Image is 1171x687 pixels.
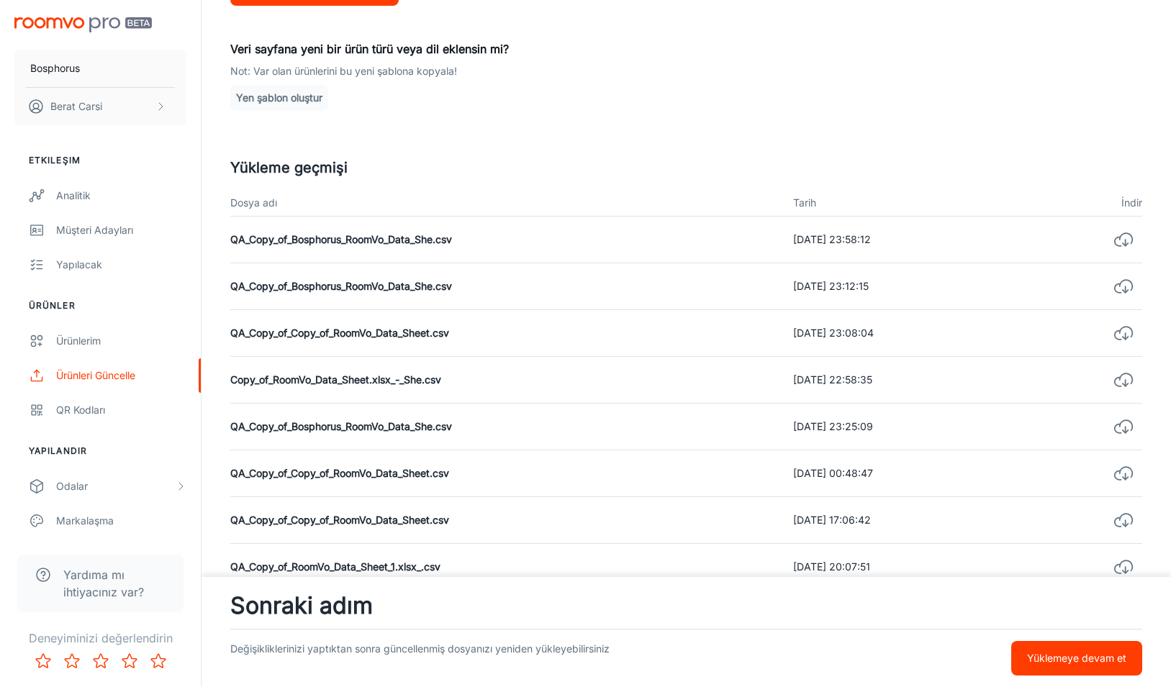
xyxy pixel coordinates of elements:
p: Berat Carsi [50,99,102,114]
p: Not: Var olan ürünlerini bu yeni şablona kopyala! [230,63,1142,79]
td: [DATE] 00:48:47 [782,450,1026,497]
p: Yüklemeye devam et [1027,650,1126,666]
button: Rate 3 star [86,647,115,675]
div: Yapılacak [56,257,186,273]
p: Veri sayfana yeni bir ürün türü veya dil eklensin mi? [230,40,1142,58]
div: Ürünleri Güncelle [56,368,186,383]
button: Rate 5 star [144,647,173,675]
button: Yen şablon oluştur [230,85,328,111]
th: Dosya adı [230,190,782,217]
td: QA_Copy_of_Copy_of_RoomVo_Data_Sheet.csv [230,310,782,357]
div: Odalar [56,478,175,494]
td: [DATE] 22:58:35 [782,357,1026,404]
td: [DATE] 20:07:51 [782,544,1026,591]
div: Analitik [56,188,186,204]
button: Rate 1 star [29,647,58,675]
div: QR Kodları [56,402,186,418]
p: Değişikliklerinizi yaptıktan sonra güncellenmiş dosyanızı yeniden yükleyebilirsiniz [230,641,823,675]
td: [DATE] 23:25:09 [782,404,1026,450]
td: [DATE] 23:08:04 [782,310,1026,357]
button: Bosphorus [14,50,186,87]
td: QA_Copy_of_Copy_of_RoomVo_Data_Sheet.csv [230,450,782,497]
img: Roomvo PRO Beta [14,17,152,32]
p: Deneyiminizi değerlendirin [12,629,189,647]
td: [DATE] 23:12:15 [782,263,1026,310]
div: Müşteri Adayları [56,222,186,238]
th: Tarih [782,190,1026,217]
div: Markalaşma [56,513,186,529]
button: Rate 4 star [115,647,144,675]
button: Yüklemeye devam et [1011,641,1142,675]
h3: Sonraki adım [230,588,1142,623]
p: Bosphorus [30,60,80,76]
td: QA_Copy_of_Bosphorus_RoomVo_Data_She.csv [230,263,782,310]
td: [DATE] 23:58:12 [782,217,1026,263]
button: Rate 2 star [58,647,86,675]
td: QA_Copy_of_Bosphorus_RoomVo_Data_She.csv [230,217,782,263]
td: [DATE] 17:06:42 [782,497,1026,544]
div: Ürünlerim [56,333,186,349]
span: Yardıma mı ihtiyacınız var? [63,566,166,601]
td: QA_Copy_of_Copy_of_RoomVo_Data_Sheet.csv [230,497,782,544]
button: Berat Carsi [14,88,186,125]
td: QA_Copy_of_RoomVo_Data_Sheet_1.xlsx_.csv [230,544,782,591]
th: İndir [1026,190,1142,217]
h5: Yükleme geçmişi [230,157,1142,178]
td: QA_Copy_of_Bosphorus_RoomVo_Data_She.csv [230,404,782,450]
td: Copy_of_RoomVo_Data_Sheet.xlsx_-_She.csv [230,357,782,404]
